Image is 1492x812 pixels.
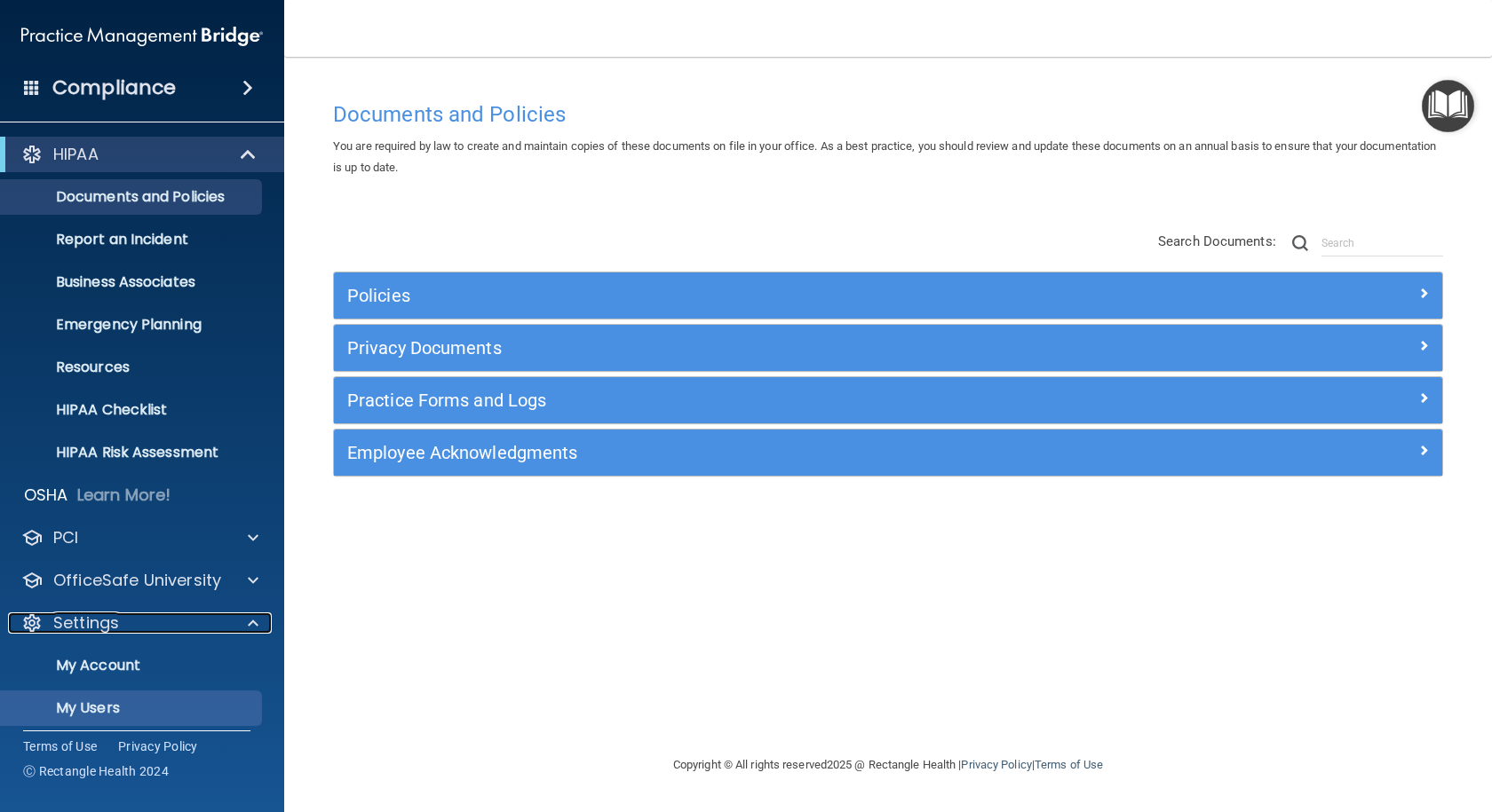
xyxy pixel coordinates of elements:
a: PCI [21,527,258,548]
p: HIPAA Risk Assessment [12,444,254,461]
h5: Policies [347,286,1152,305]
p: Settings [53,612,119,634]
p: PCI [53,527,78,548]
input: Search [1321,230,1443,256]
p: OSHA [24,485,68,506]
a: Terms of Use [23,737,97,755]
h5: Privacy Documents [347,338,1152,358]
p: Documents and Policies [12,188,254,206]
span: You are required by law to create and maintain copies of these documents on file in your office. ... [333,139,1436,174]
span: Search Documents: [1158,233,1276,249]
h5: Employee Acknowledgments [347,443,1152,462]
p: My Users [12,699,254,717]
span: Ⓒ Rectangle Health 2024 [23,762,169,780]
h4: Documents and Policies [333,103,1443,126]
a: Privacy Documents [347,334,1429,362]
p: Emergency Planning [12,316,254,334]
a: HIPAA [21,144,258,165]
button: Open Resource Center [1422,80,1474,132]
a: Privacy Policy [118,737,198,755]
div: Copyright © All rights reserved 2025 @ Rectangle Health | | [564,737,1212,793]
a: Privacy Policy [961,758,1031,771]
p: Report an Incident [12,231,254,248]
a: Practice Forms and Logs [347,386,1429,414]
a: Employee Acknowledgments [347,438,1429,467]
iframe: Drift Widget Chat Controller [1185,686,1471,757]
img: ic-search.3b580494.png [1292,235,1308,251]
a: OfficeSafe University [21,570,258,591]
h4: Compliance [52,75,176,100]
p: OfficeSafe University [53,570,221,591]
a: Settings [21,612,258,634]
img: PMB logo [21,19,263,54]
p: HIPAA Checklist [12,401,254,419]
p: HIPAA [53,144,99,165]
p: Resources [12,359,254,376]
p: My Account [12,657,254,674]
a: Terms of Use [1035,758,1103,771]
a: Policies [347,281,1429,310]
p: Learn More! [77,485,171,506]
p: Business Associates [12,273,254,291]
h5: Practice Forms and Logs [347,390,1152,410]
